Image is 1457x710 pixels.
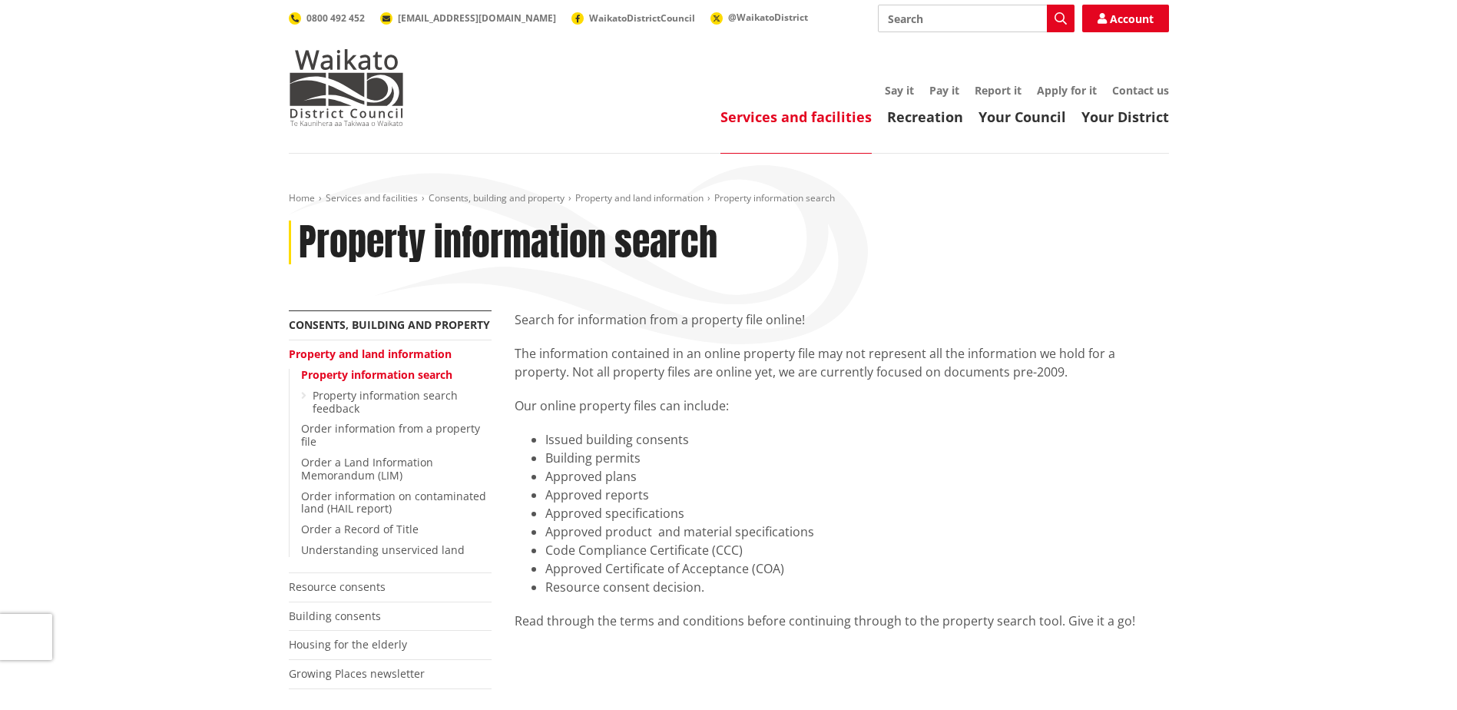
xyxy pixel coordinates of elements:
span: @WaikatoDistrict [728,11,808,24]
span: Our online property files can include: [515,397,729,414]
a: Your Council [979,108,1066,126]
a: Report it [975,83,1022,98]
a: Understanding unserviced land [301,542,465,557]
input: Search input [878,5,1075,32]
h1: Property information search [299,221,717,265]
nav: breadcrumb [289,192,1169,205]
li: Building permits [545,449,1169,467]
a: Order information from a property file [301,421,480,449]
a: Consents, building and property [289,317,490,332]
a: @WaikatoDistrict [710,11,808,24]
li: Code Compliance Certificate (CCC) [545,541,1169,559]
li: Approved reports [545,486,1169,504]
a: Order a Land Information Memorandum (LIM) [301,455,433,483]
span: [EMAIL_ADDRESS][DOMAIN_NAME] [398,12,556,25]
li: Approved plans [545,467,1169,486]
a: 0800 492 452 [289,12,365,25]
li: Approved specifications [545,504,1169,523]
span: Property information search [714,191,835,204]
a: Say it [885,83,914,98]
a: Services and facilities [720,108,872,126]
a: Your District [1081,108,1169,126]
span: 0800 492 452 [306,12,365,25]
a: Property and land information [289,347,452,361]
a: Property information search feedback [313,388,458,416]
li: Approved product and material specifications [545,523,1169,541]
a: Property and land information [575,191,704,204]
p: Search for information from a property file online! [515,310,1169,329]
a: Account [1082,5,1169,32]
a: Housing for the elderly [289,637,407,652]
a: Growing Places newsletter [289,666,425,681]
li: Resource consent decision. [545,578,1169,596]
a: Contact us [1112,83,1169,98]
a: Home [289,191,315,204]
a: Consents, building and property [429,191,565,204]
li: Approved Certificate of Acceptance (COA) [545,559,1169,578]
a: Building consents [289,609,381,623]
a: Apply for it [1037,83,1097,98]
p: The information contained in an online property file may not represent all the information we hol... [515,344,1169,381]
img: Waikato District Council - Te Kaunihera aa Takiwaa o Waikato [289,49,404,126]
a: WaikatoDistrictCouncil [571,12,695,25]
a: [EMAIL_ADDRESS][DOMAIN_NAME] [380,12,556,25]
a: Pay it [929,83,959,98]
li: Issued building consents [545,430,1169,449]
a: Property information search [301,367,452,382]
a: Services and facilities [326,191,418,204]
a: Order information on contaminated land (HAIL report) [301,489,486,516]
span: WaikatoDistrictCouncil [589,12,695,25]
a: Resource consents [289,579,386,594]
a: Recreation [887,108,963,126]
a: Order a Record of Title [301,522,419,536]
div: Read through the terms and conditions before continuing through to the property search tool. Give... [515,612,1169,630]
